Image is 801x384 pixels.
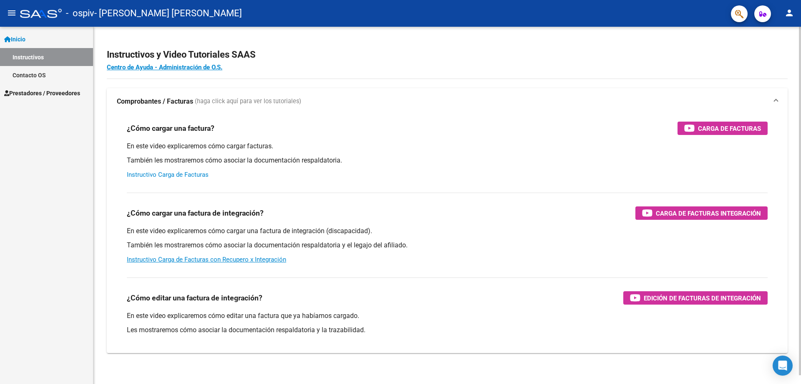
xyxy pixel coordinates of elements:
h2: Instructivos y Video Tutoriales SAAS [107,47,788,63]
span: - ospiv [66,4,94,23]
button: Edición de Facturas de integración [623,291,768,305]
mat-icon: person [784,8,794,18]
mat-icon: menu [7,8,17,18]
h3: ¿Cómo cargar una factura? [127,122,214,134]
span: Carga de Facturas Integración [656,208,761,219]
p: En este video explicaremos cómo cargar facturas. [127,142,768,151]
p: En este video explicaremos cómo editar una factura que ya habíamos cargado. [127,311,768,320]
div: Comprobantes / Facturas (haga click aquí para ver los tutoriales) [107,115,788,353]
a: Instructivo Carga de Facturas [127,171,209,178]
strong: Comprobantes / Facturas [117,97,193,106]
p: Les mostraremos cómo asociar la documentación respaldatoria y la trazabilidad. [127,326,768,335]
span: Carga de Facturas [698,123,761,134]
button: Carga de Facturas Integración [635,206,768,220]
span: Inicio [4,35,25,44]
p: En este video explicaremos cómo cargar una factura de integración (discapacidad). [127,226,768,236]
p: También les mostraremos cómo asociar la documentación respaldatoria. [127,156,768,165]
mat-expansion-panel-header: Comprobantes / Facturas (haga click aquí para ver los tutoriales) [107,88,788,115]
h3: ¿Cómo cargar una factura de integración? [127,207,264,219]
span: (haga click aquí para ver los tutoriales) [195,97,301,106]
a: Instructivo Carga de Facturas con Recupero x Integración [127,256,286,263]
div: Open Intercom Messenger [773,356,793,376]
a: Centro de Ayuda - Administración de O.S. [107,64,222,71]
span: - [PERSON_NAME] [PERSON_NAME] [94,4,242,23]
button: Carga de Facturas [678,122,768,135]
h3: ¿Cómo editar una factura de integración? [127,292,262,304]
span: Edición de Facturas de integración [644,293,761,303]
p: También les mostraremos cómo asociar la documentación respaldatoria y el legajo del afiliado. [127,241,768,250]
span: Prestadores / Proveedores [4,89,80,98]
